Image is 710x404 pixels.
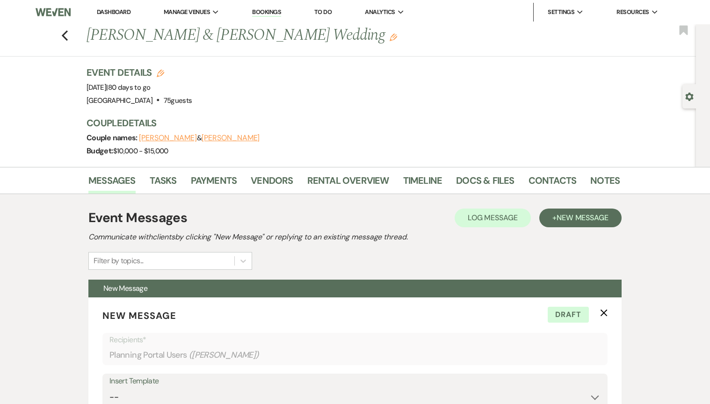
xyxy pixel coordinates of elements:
a: Timeline [403,173,442,194]
span: New Message [102,310,176,322]
span: 75 guests [164,96,192,105]
div: Planning Portal Users [109,346,601,364]
a: Tasks [150,173,177,194]
a: Payments [191,173,237,194]
span: Resources [616,7,649,17]
a: Messages [88,173,136,194]
img: Weven Logo [36,2,71,22]
div: Insert Template [109,375,601,388]
span: Log Message [468,213,518,223]
button: Log Message [455,209,531,227]
span: Manage Venues [164,7,210,17]
a: Notes [590,173,620,194]
span: 80 days to go [108,83,151,92]
button: [PERSON_NAME] [202,134,260,142]
span: | [106,83,150,92]
a: Contacts [529,173,577,194]
span: & [139,133,260,143]
span: Draft [548,307,589,323]
a: Vendors [251,173,293,194]
button: [PERSON_NAME] [139,134,197,142]
span: ( [PERSON_NAME] ) [189,349,259,361]
div: Filter by topics... [94,255,144,267]
h3: Couple Details [87,116,610,130]
h3: Event Details [87,66,192,79]
h1: Event Messages [88,208,187,228]
span: $10,000 - $15,000 [113,146,168,156]
a: To Do [314,8,332,16]
button: Edit [390,33,397,41]
span: New Message [557,213,609,223]
span: Settings [548,7,574,17]
button: +New Message [539,209,622,227]
a: Bookings [252,8,281,17]
button: Open lead details [685,92,694,101]
span: Couple names: [87,133,139,143]
a: Rental Overview [307,173,389,194]
span: New Message [103,283,147,293]
a: Docs & Files [456,173,514,194]
a: Dashboard [97,8,130,16]
span: [DATE] [87,83,150,92]
h2: Communicate with clients by clicking "New Message" or replying to an existing message thread. [88,231,622,243]
span: Budget: [87,146,113,156]
h1: [PERSON_NAME] & [PERSON_NAME] Wedding [87,24,506,47]
p: Recipients* [109,334,601,346]
span: [GEOGRAPHIC_DATA] [87,96,152,105]
span: Analytics [365,7,395,17]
